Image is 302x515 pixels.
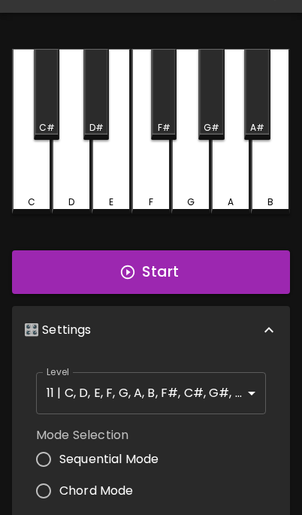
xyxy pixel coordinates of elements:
[204,121,219,135] div: G#
[12,250,290,294] button: Start
[12,306,290,354] div: 🎛️ Settings
[149,195,153,209] div: F
[109,195,113,209] div: E
[187,195,195,209] div: G
[39,121,55,135] div: C#
[59,450,159,468] span: Sequential Mode
[228,195,234,209] div: A
[89,121,104,135] div: D#
[24,321,92,339] p: 🎛️ Settings
[267,195,273,209] div: B
[28,195,35,209] div: C
[59,482,134,500] span: Chord Mode
[68,195,74,209] div: D
[36,372,266,414] div: 11 | C, D, E, F, G, A, B, F#, C#, G#, D#, A#
[158,121,171,135] div: F#
[47,365,70,378] label: Level
[250,121,264,135] div: A#
[36,426,171,444] label: Mode Selection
